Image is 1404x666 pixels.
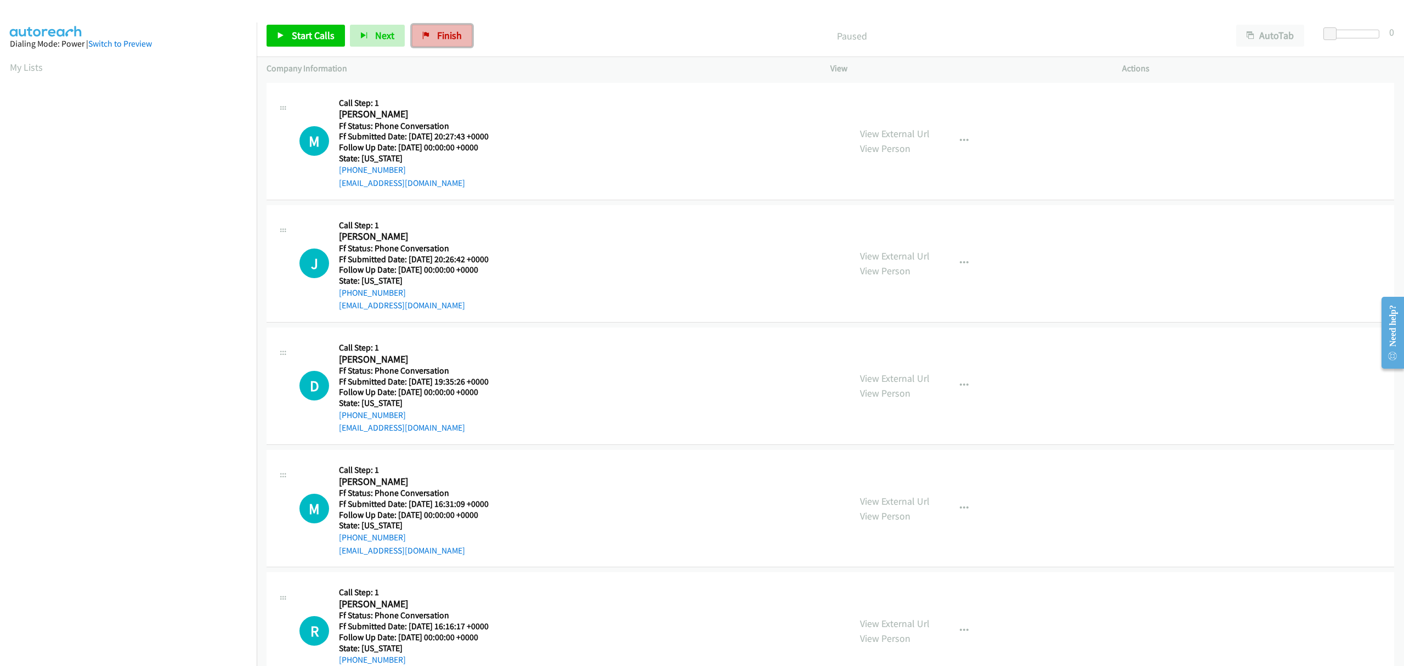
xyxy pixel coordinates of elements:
a: View External Url [860,127,930,140]
h2: [PERSON_NAME] [339,230,502,243]
h1: R [299,616,329,646]
h5: State: [US_STATE] [339,153,502,164]
h5: Follow Up Date: [DATE] 00:00:00 +0000 [339,387,502,398]
h5: State: [US_STATE] [339,520,502,531]
h5: Follow Up Date: [DATE] 00:00:00 +0000 [339,632,586,643]
button: Next [350,25,405,47]
p: View [830,62,1102,75]
a: View Person [860,632,910,645]
div: The call is yet to be attempted [299,616,329,646]
a: My Lists [10,61,43,74]
h2: [PERSON_NAME] [339,353,502,366]
h1: M [299,494,329,523]
a: [PHONE_NUMBER] [339,532,406,543]
a: [PHONE_NUMBER] [339,287,406,298]
iframe: Resource Center [1373,289,1404,376]
a: View Person [860,264,910,277]
h5: Ff Status: Phone Conversation [339,243,502,254]
a: [EMAIL_ADDRESS][DOMAIN_NAME] [339,300,465,311]
h5: Ff Submitted Date: [DATE] 20:26:42 +0000 [339,254,502,265]
h5: Ff Submitted Date: [DATE] 19:35:26 +0000 [339,376,502,387]
span: Start Calls [292,29,335,42]
a: View Person [860,510,910,522]
a: [EMAIL_ADDRESS][DOMAIN_NAME] [339,178,465,188]
span: Finish [437,29,462,42]
a: View External Url [860,250,930,262]
h2: [PERSON_NAME] [339,108,502,121]
a: [PHONE_NUMBER] [339,165,406,175]
a: Start Calls [267,25,345,47]
h5: Ff Status: Phone Conversation [339,121,502,132]
div: The call is yet to be attempted [299,249,329,278]
h5: Ff Submitted Date: [DATE] 20:27:43 +0000 [339,131,502,142]
h5: Call Step: 1 [339,587,586,598]
div: The call is yet to be attempted [299,494,329,523]
a: View Person [860,387,910,399]
h2: [PERSON_NAME] [339,598,502,611]
h2: [PERSON_NAME] [339,476,502,488]
h5: Call Step: 1 [339,465,502,476]
h5: Ff Status: Phone Conversation [339,488,502,499]
div: Dialing Mode: Power | [10,37,247,50]
p: Paused [487,29,1216,43]
a: View Person [860,142,910,155]
h5: Follow Up Date: [DATE] 00:00:00 +0000 [339,264,502,275]
div: The call is yet to be attempted [299,371,329,400]
button: AutoTab [1236,25,1304,47]
a: View External Url [860,372,930,385]
p: Company Information [267,62,811,75]
h1: J [299,249,329,278]
h5: Call Step: 1 [339,342,502,353]
a: Switch to Preview [88,38,152,49]
a: [PHONE_NUMBER] [339,410,406,420]
div: Delay between calls (in seconds) [1329,30,1379,38]
a: Finish [412,25,472,47]
span: Next [375,29,394,42]
iframe: Dialpad [10,84,257,606]
h5: Ff Submitted Date: [DATE] 16:31:09 +0000 [339,499,502,510]
h5: State: [US_STATE] [339,275,502,286]
a: View External Url [860,495,930,507]
h5: Ff Status: Phone Conversation [339,610,586,621]
a: [EMAIL_ADDRESS][DOMAIN_NAME] [339,545,465,556]
h5: Call Step: 1 [339,98,502,109]
h1: M [299,126,329,156]
a: [EMAIL_ADDRESS][DOMAIN_NAME] [339,422,465,433]
h5: State: [US_STATE] [339,643,586,654]
a: View External Url [860,617,930,630]
h5: Call Step: 1 [339,220,502,231]
div: 0 [1389,25,1394,39]
h5: Follow Up Date: [DATE] 00:00:00 +0000 [339,510,502,521]
a: [PHONE_NUMBER] [339,654,406,665]
p: Actions [1122,62,1394,75]
h5: Follow Up Date: [DATE] 00:00:00 +0000 [339,142,502,153]
h5: Ff Status: Phone Conversation [339,365,502,376]
h5: Ff Submitted Date: [DATE] 16:16:17 +0000 [339,621,586,632]
h5: State: [US_STATE] [339,398,502,409]
h1: D [299,371,329,400]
